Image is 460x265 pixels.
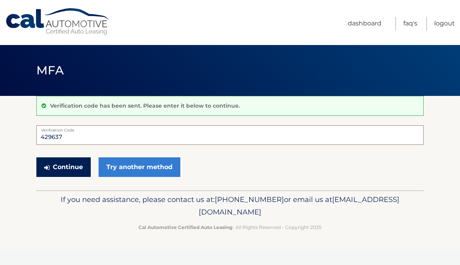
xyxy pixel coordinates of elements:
span: MFA [36,63,64,78]
a: Dashboard [348,17,381,31]
p: If you need assistance, please contact us at: or email us at [41,193,419,218]
button: Continue [36,157,91,177]
span: [EMAIL_ADDRESS][DOMAIN_NAME] [199,195,399,216]
a: FAQ's [403,17,417,31]
p: - All Rights Reserved - Copyright 2025 [41,223,419,231]
input: Verification Code [36,125,424,145]
a: Logout [434,17,455,31]
a: Cal Automotive [5,8,111,36]
a: Try another method [99,157,180,177]
strong: Cal Automotive Certified Auto Leasing [138,224,232,230]
span: [PHONE_NUMBER] [215,195,284,204]
p: Verification code has been sent. Please enter it below to continue. [50,102,240,109]
label: Verification Code [36,125,424,132]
